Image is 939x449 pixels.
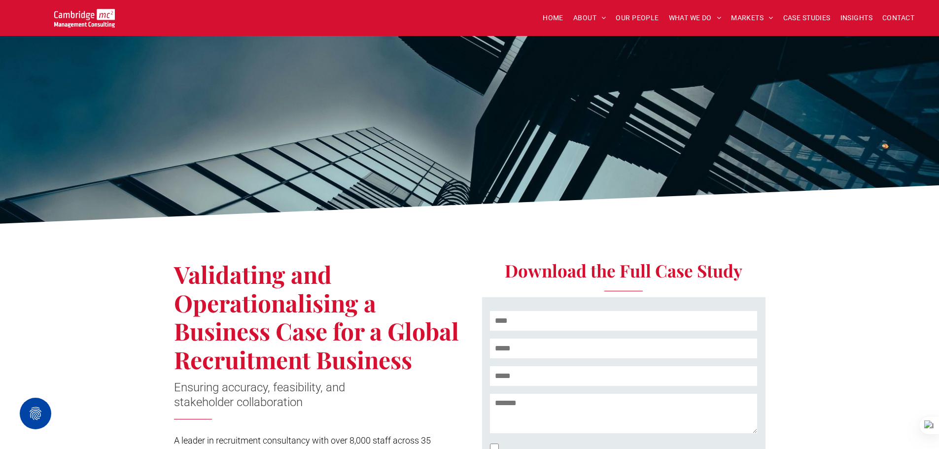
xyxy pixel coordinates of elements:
[174,258,459,375] span: Validating and Operationalising a Business Case for a Global Recruitment Business
[611,10,663,26] a: OUR PEOPLE
[726,10,778,26] a: MARKETS
[505,259,742,282] span: Download the Full Case Study
[664,10,727,26] a: WHAT WE DO
[538,10,568,26] a: HOME
[568,10,611,26] a: ABOUT
[835,10,877,26] a: INSIGHTS
[54,10,115,21] a: Your Business Transformed | Cambridge Management Consulting
[877,10,919,26] a: CONTACT
[174,380,345,409] span: Ensuring accuracy, feasibility, and stakeholder collaboration
[54,9,115,28] img: Go to Homepage
[778,10,835,26] a: CASE STUDIES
